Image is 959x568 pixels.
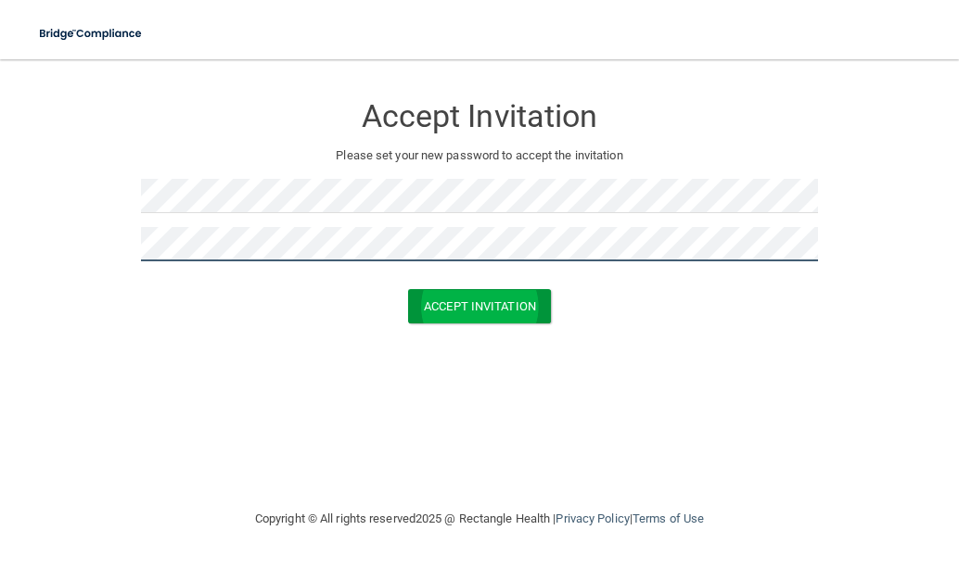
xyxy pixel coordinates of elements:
p: Please set your new password to accept the invitation [155,145,804,167]
h3: Accept Invitation [141,99,818,133]
button: Accept Invitation [408,289,551,323]
a: Terms of Use [633,511,704,525]
a: Privacy Policy [556,511,629,525]
img: bridge_compliance_login_screen.278c3ca4.svg [28,15,155,53]
div: Copyright © All rights reserved 2025 @ Rectangle Health | | [141,489,818,549]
